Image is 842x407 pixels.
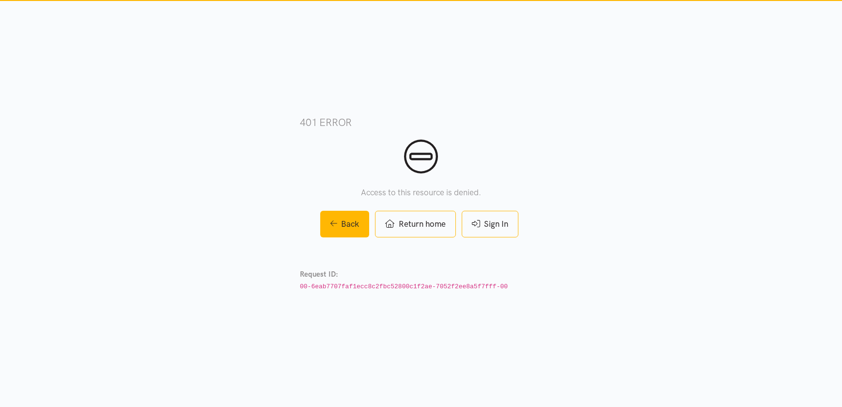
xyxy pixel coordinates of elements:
[300,186,542,199] p: Access to this resource is denied.
[462,211,518,237] a: Sign In
[300,115,542,129] h3: 401 error
[375,211,455,237] a: Return home
[300,270,338,279] strong: Request ID:
[300,283,508,290] code: 00-6eab7707faf1ecc8c2fbc52800c1f2ae-7052f2ee8a5f7fff-00
[320,211,370,237] a: Back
